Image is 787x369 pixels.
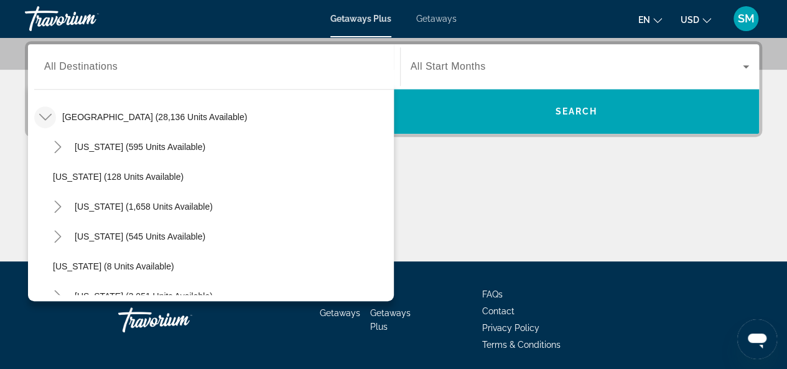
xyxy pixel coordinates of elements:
a: Travorium [25,2,149,35]
span: [US_STATE] (3,051 units available) [75,291,213,301]
button: Toggle Arizona (595 units available) [47,136,68,158]
span: en [638,15,650,25]
span: All Start Months [411,61,486,72]
span: [GEOGRAPHIC_DATA] (28,136 units available) [62,112,247,122]
button: Search [394,89,760,134]
iframe: Button to launch messaging window [737,319,777,359]
span: [US_STATE] (595 units available) [75,142,205,152]
span: [US_STATE] (545 units available) [75,231,205,241]
span: [US_STATE] (8 units available) [53,261,174,271]
button: Toggle Colorado (545 units available) [47,226,68,248]
button: [US_STATE] (1,658 units available) [68,195,219,218]
span: USD [681,15,699,25]
button: Toggle United States (28,136 units available) [34,106,56,128]
span: [US_STATE] (128 units available) [53,172,184,182]
a: FAQs [482,289,503,299]
a: Privacy Policy [482,323,539,333]
a: Getaways [416,14,457,24]
a: Travorium [118,301,243,339]
span: All Destinations [44,61,118,72]
button: Change currency [681,11,711,29]
button: [US_STATE] (128 units available) [47,166,394,188]
button: Toggle California (1,658 units available) [47,196,68,218]
span: [US_STATE] (1,658 units available) [75,202,213,212]
button: [US_STATE] (545 units available) [68,225,212,248]
a: Getaways Plus [370,308,411,332]
button: [US_STATE] (3,051 units available) [68,285,219,307]
a: Getaways [320,308,360,318]
span: Search [555,106,597,116]
button: Change language [638,11,662,29]
a: Terms & Conditions [482,340,561,350]
button: Toggle Florida (3,051 units available) [47,286,68,307]
button: [US_STATE] (8 units available) [47,255,394,278]
span: SM [738,12,755,25]
button: User Menu [730,6,762,32]
button: [GEOGRAPHIC_DATA] (28,136 units available) [56,106,253,128]
div: Search widget [28,44,759,134]
a: Getaways Plus [330,14,391,24]
a: Contact [482,306,515,316]
button: [US_STATE] (595 units available) [68,136,212,158]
